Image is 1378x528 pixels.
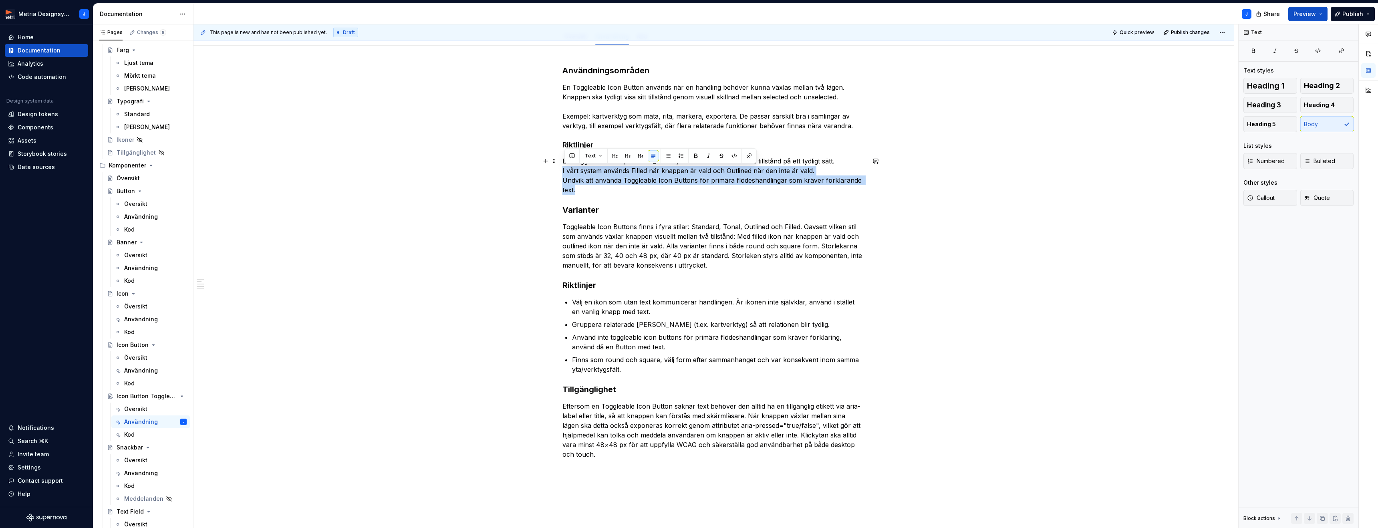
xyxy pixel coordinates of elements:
[1247,101,1281,109] span: Heading 3
[111,108,190,121] a: Standard
[111,403,190,415] a: Översikt
[1161,27,1213,38] button: Publish changes
[111,82,190,95] a: [PERSON_NAME]
[124,367,158,375] div: Användning
[124,264,158,272] div: Användning
[1304,101,1335,109] span: Heading 4
[1243,513,1282,524] div: Block actions
[111,262,190,274] a: Användning
[1243,67,1274,75] div: Text styles
[111,274,190,287] a: Kod
[1300,97,1354,113] button: Heading 4
[111,377,190,390] a: Kod
[117,508,144,516] div: Text Field
[111,69,190,82] a: Mörkt tema
[1247,157,1285,165] span: Numbered
[111,223,190,236] a: Kod
[18,424,54,432] div: Notifications
[18,73,66,81] div: Code automation
[104,287,190,300] a: Icon
[1243,142,1272,150] div: List styles
[111,454,190,467] a: Översikt
[124,431,135,439] div: Kod
[18,477,63,485] div: Contact support
[343,29,355,36] span: Draft
[124,495,163,503] div: Meddelanden
[124,213,158,221] div: Användning
[572,297,865,316] p: Välj en ikon som utan text kommunicerar handlingen. Är ikonen inte självklar, använd i stället en...
[572,333,865,352] p: Använd inte toggleable icon buttons för primära flödeshandlingar som kräver förklaring, använd då...
[124,85,170,93] div: [PERSON_NAME]
[562,204,865,216] h3: Varianter
[111,210,190,223] a: Användning
[104,95,190,108] a: Typografi
[111,121,190,133] a: [PERSON_NAME]
[124,354,147,362] div: Översikt
[562,65,865,76] h3: Användningsområden
[117,46,129,54] div: Färg
[18,46,60,54] div: Documentation
[124,315,158,323] div: Användning
[18,150,67,158] div: Storybook stories
[111,351,190,364] a: Översikt
[99,29,123,36] div: Pages
[5,108,88,121] a: Design tokens
[6,9,15,19] img: fcc7d103-c4a6-47df-856c-21dae8b51a16.png
[124,251,147,259] div: Översikt
[117,97,144,105] div: Typografi
[5,488,88,500] button: Help
[5,134,88,147] a: Assets
[1263,10,1280,18] span: Share
[124,469,158,477] div: Användning
[18,490,30,498] div: Help
[124,379,135,387] div: Kod
[1252,7,1285,21] button: Share
[18,110,58,118] div: Design tokens
[1247,82,1285,90] span: Heading 1
[18,437,48,445] div: Search ⌘K
[124,59,153,67] div: Ljust tema
[1342,10,1363,18] span: Publish
[5,57,88,70] a: Analytics
[562,280,865,291] h3: Riktlinjer
[183,418,184,426] div: J
[124,277,135,285] div: Kod
[1171,29,1210,36] span: Publish changes
[104,441,190,454] a: Snackbar
[124,72,156,80] div: Mörkt tema
[1243,179,1277,187] div: Other styles
[1243,116,1297,132] button: Heading 5
[562,222,865,270] p: Toggleable Icon Buttons finns i fyra stilar: Standard, Tonal, Outlined och Filled. Oavsett vilken...
[111,428,190,441] a: Kod
[18,123,53,131] div: Components
[1110,27,1158,38] button: Quick preview
[117,443,143,451] div: Snackbar
[210,29,327,36] span: This page is new and has not been published yet.
[1293,10,1316,18] span: Preview
[562,401,865,459] p: Eftersom en Toggleable Icon Button saknar text behöver den alltid ha en tillgänglig etikett via a...
[18,163,55,171] div: Data sources
[572,355,865,374] p: Finns som round och square, välj form efter sammanhanget och var konsekvent inom samma yta/verkty...
[5,147,88,160] a: Storybook stories
[26,514,66,522] svg: Supernova Logo
[1243,153,1297,169] button: Numbered
[111,326,190,339] a: Kod
[5,161,88,173] a: Data sources
[18,60,43,68] div: Analytics
[592,28,632,44] div: Användning
[160,29,166,36] span: 6
[18,33,34,41] div: Home
[6,98,54,104] div: Design system data
[124,123,170,131] div: [PERSON_NAME]
[111,467,190,480] a: Användning
[117,149,156,157] div: Tillgänglighet
[83,11,85,17] div: J
[562,83,865,131] p: En Toggleable Icon Button används när en handling behöver kunna växlas mellan två lägen. Knappen ...
[111,364,190,377] a: Användning
[1243,78,1297,94] button: Heading 1
[111,415,190,428] a: AnvändningJ
[5,71,88,83] a: Code automation
[5,121,88,134] a: Components
[111,480,190,492] a: Kod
